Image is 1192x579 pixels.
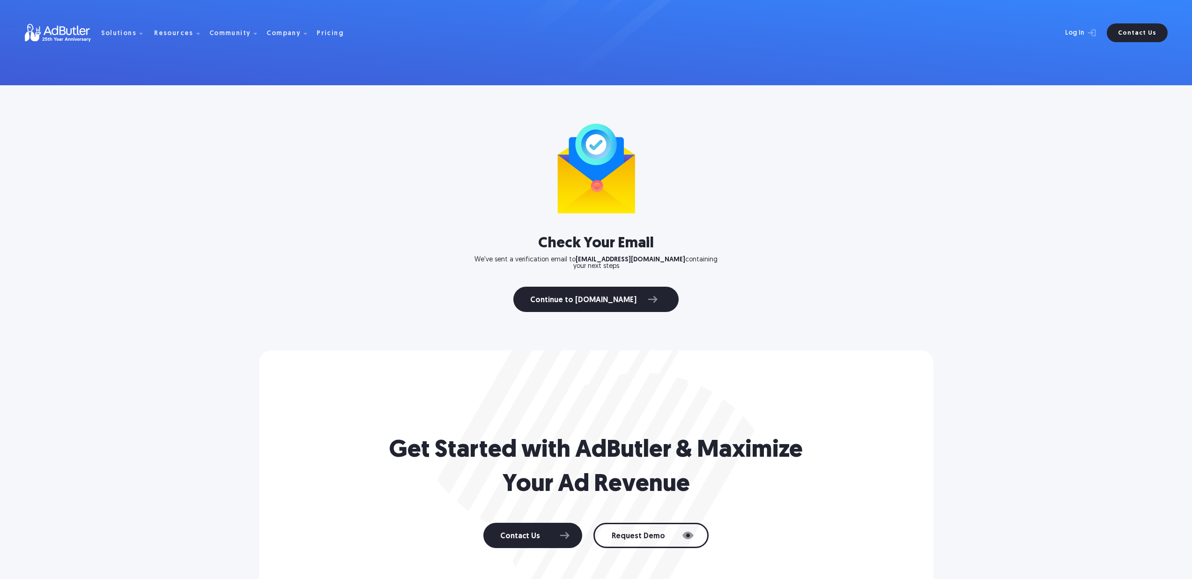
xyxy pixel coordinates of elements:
h2: Get Started with AdButler & Maximize Your Ad Revenue [385,434,807,502]
div: Community [209,30,251,37]
a: Pricing [317,29,351,37]
a: Continue to [DOMAIN_NAME] [513,287,679,312]
a: Request Demo [593,523,709,548]
div: Resources [154,30,193,37]
div: Solutions [101,30,137,37]
a: Contact Us [1107,23,1168,42]
a: Log In [1040,23,1101,42]
div: Community [209,18,265,48]
p: We've sent a verification email to containing your next steps [471,257,722,270]
div: Resources [154,18,207,48]
div: Solutions [101,18,151,48]
h2: Check Your Email [471,235,722,252]
div: Company [267,30,301,37]
div: Company [267,18,315,48]
span: [EMAIL_ADDRESS][DOMAIN_NAME] [576,256,685,263]
div: Pricing [317,30,344,37]
a: Contact Us [483,523,582,548]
